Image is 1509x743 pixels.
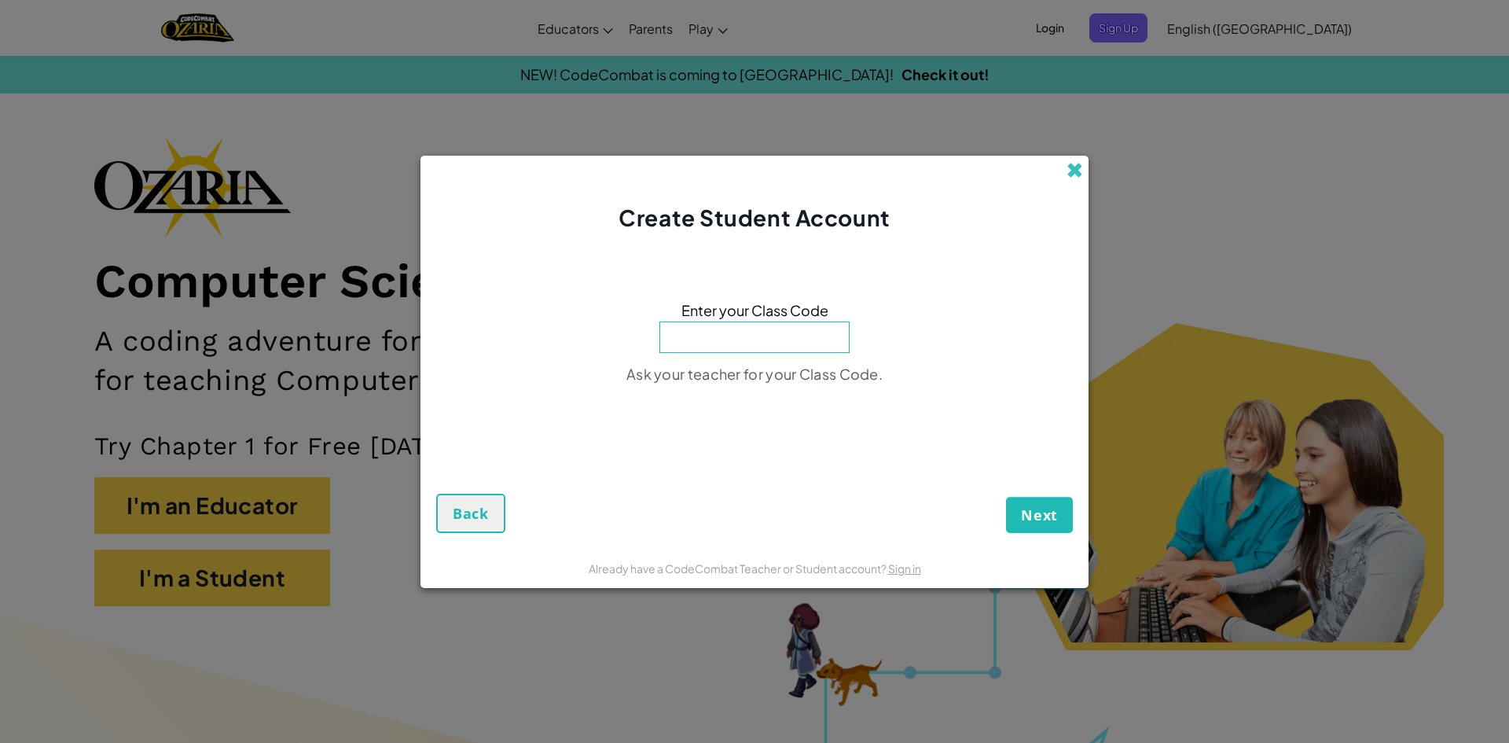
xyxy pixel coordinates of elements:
button: Back [436,494,505,533]
span: Ask your teacher for your Class Code. [626,365,883,383]
span: Next [1021,506,1058,524]
a: Sign in [888,561,921,576]
button: Next [1006,497,1073,533]
span: Enter your Class Code [681,299,828,322]
span: Create Student Account [619,204,890,231]
span: Back [453,504,489,523]
span: Already have a CodeCombat Teacher or Student account? [589,561,888,576]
